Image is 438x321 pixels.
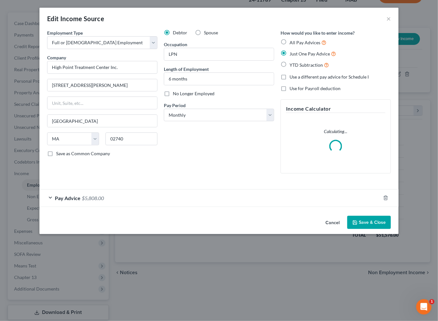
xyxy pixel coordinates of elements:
[286,128,385,135] p: Calculating...
[47,79,157,91] input: Enter address...
[320,216,345,229] button: Cancel
[47,14,104,23] div: Edit Income Source
[164,41,187,48] label: Occupation
[429,299,434,304] span: 1
[47,97,157,109] input: Unit, Suite, etc...
[290,62,323,68] span: YTD Subtraction
[164,73,274,85] input: ex: 2 years
[281,30,355,36] label: How would you like to enter income?
[47,61,157,74] input: Search company by name...
[164,103,186,108] span: Pay Period
[204,30,218,35] span: Spouse
[290,74,369,80] span: Use a different pay advice for Schedule I
[290,86,341,91] span: Use for Payroll deduction
[82,195,104,201] span: $5,808.00
[173,91,215,96] span: No Longer Employed
[164,48,274,60] input: --
[290,40,320,45] span: All Pay Advices
[173,30,187,35] span: Debtor
[290,51,330,56] span: Just One Pay Advice
[416,299,432,315] iframe: Intercom live chat
[386,15,391,22] button: ×
[55,195,80,201] span: Pay Advice
[56,151,110,156] span: Save as Common Company
[105,132,157,145] input: Enter zip...
[164,66,209,72] label: Length of Employment
[47,30,83,36] span: Employment Type
[347,216,391,229] button: Save & Close
[286,105,385,113] h5: Income Calculator
[47,115,157,127] input: Enter city...
[47,55,66,60] span: Company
